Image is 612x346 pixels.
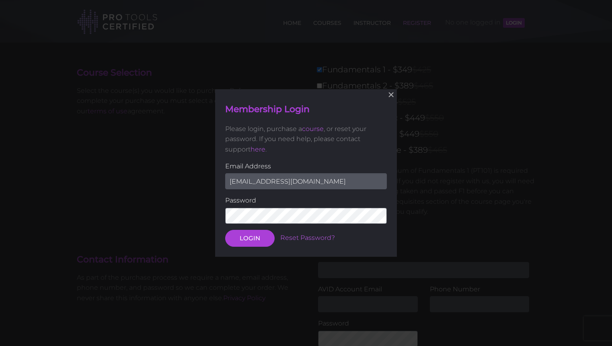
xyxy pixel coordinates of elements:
p: Please login, purchase a , or reset your password. If you need help, please contact support . [225,124,387,155]
button: LOGIN [225,230,275,247]
h4: Membership Login [225,103,387,116]
a: course [302,125,324,133]
button: × [382,86,400,104]
a: Reset Password? [280,234,335,242]
a: here [251,145,265,153]
label: Password [225,195,387,206]
label: Email Address [225,161,387,172]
